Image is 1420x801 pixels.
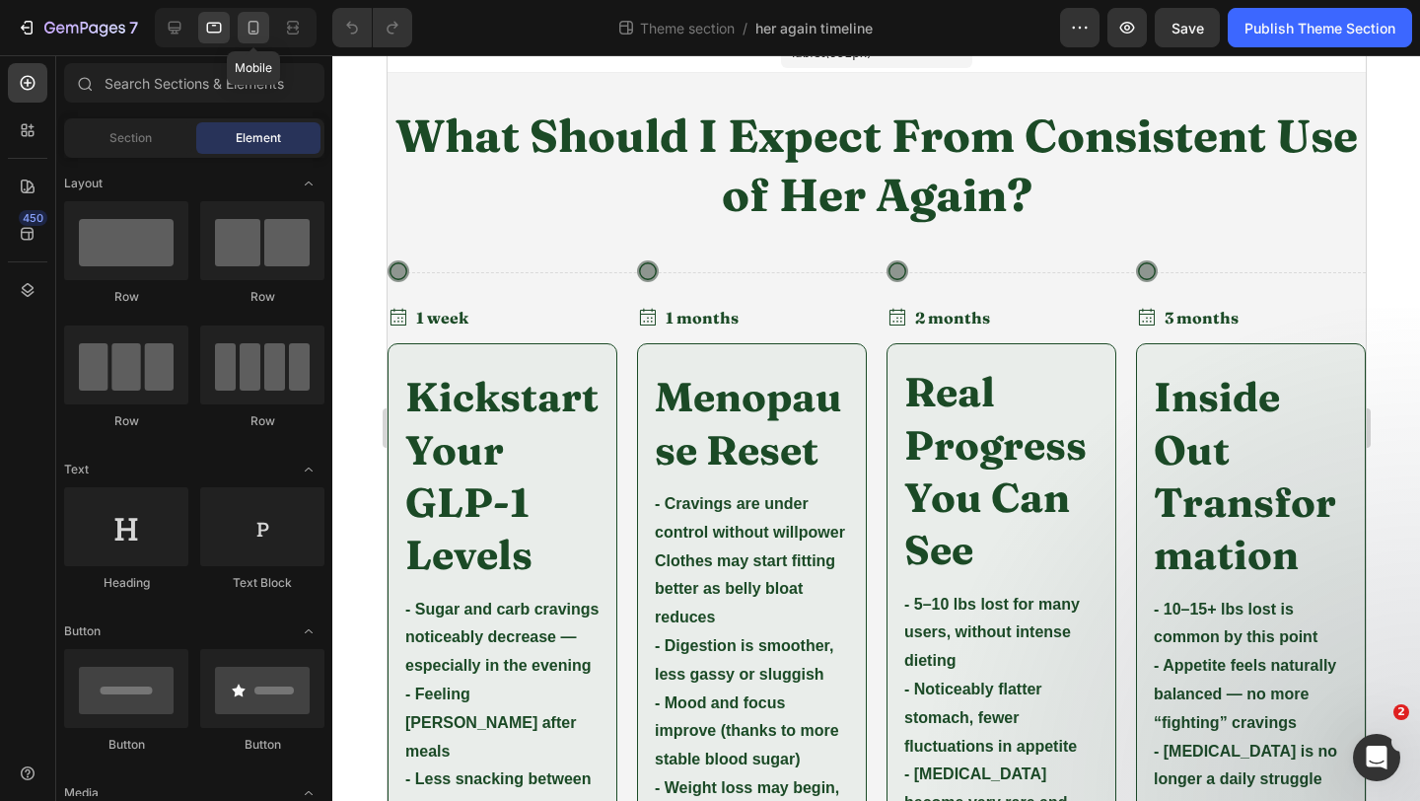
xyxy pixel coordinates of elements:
[332,8,412,47] div: Undo/Redo
[517,541,692,615] strong: - 5–10 lbs lost for many users, without intense dieting
[64,461,89,478] span: Text
[64,175,103,192] span: Layout
[1155,8,1220,47] button: Save
[1393,704,1409,720] span: 2
[388,55,1366,801] iframe: Design area
[1244,18,1395,38] div: Publish Theme Section
[743,18,747,38] span: /
[517,710,679,784] strong: - [MEDICAL_DATA] become very rare and manageable
[200,574,324,592] div: Text Block
[517,625,689,699] strong: - Noticeably flatter stomach, fewer fluctuations in appetite
[200,412,324,430] div: Row
[293,168,324,199] span: Toggle open
[267,497,448,571] strong: Clothes may start fitting better as belly bloat reduces
[64,63,324,103] input: Search Sections & Elements
[278,249,477,277] p: 1 months
[64,736,188,754] div: Button
[766,546,930,591] strong: - 10–15+ lbs lost is common by this point
[64,574,188,592] div: Heading
[755,18,873,38] span: her again timeline
[200,736,324,754] div: Button
[64,288,188,306] div: Row
[293,454,324,485] span: Toggle open
[109,129,152,147] span: Section
[8,8,147,47] button: 7
[636,18,739,38] span: Theme section
[129,16,138,39] p: 7
[267,582,446,627] strong: - Digestion is smoother, less gassy or sluggish
[1228,8,1412,47] button: Publish Theme Section
[64,412,188,430] div: Row
[18,715,204,761] strong: - Less snacking between meals
[200,288,324,306] div: Row
[267,724,452,798] strong: - Weight loss may begin, especially if eating naturally improves
[267,639,452,713] strong: - Mood and focus improve (thanks to more stable blood sugar)
[528,249,727,277] p: 2 months
[267,440,458,485] strong: - Cravings are under control without willpower
[19,210,47,226] div: 450
[236,129,281,147] span: Element
[766,317,949,524] strong: Inside Out Transformation
[766,688,950,733] strong: - [MEDICAL_DATA] is no longer a daily struggle
[517,312,699,519] strong: Real Progress You Can See
[267,317,455,418] strong: Menopause Reset
[293,616,324,647] span: Toggle open
[64,622,101,640] span: Button
[766,602,949,676] strong: - Appetite feels naturally balanced — no more “fighting” cravings
[1353,734,1400,781] iframe: Intercom live chat
[1171,20,1204,36] span: Save
[777,249,976,277] p: 3 months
